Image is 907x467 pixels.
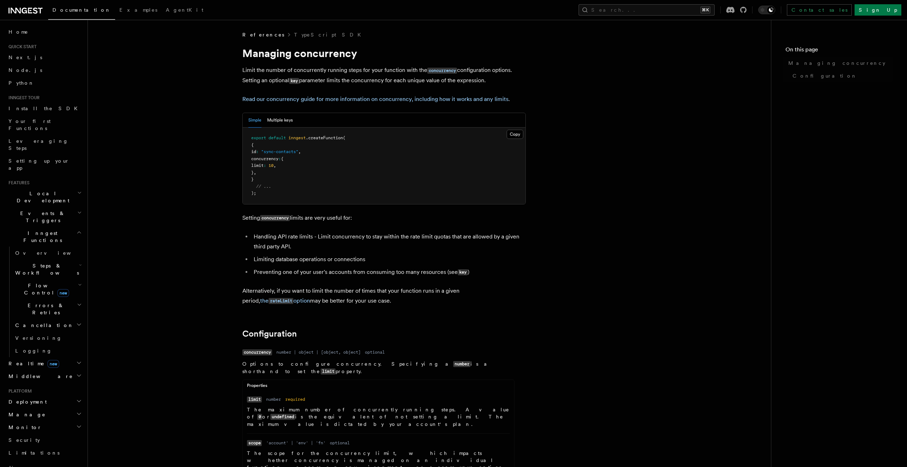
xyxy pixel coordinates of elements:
[269,135,286,140] span: default
[281,156,283,161] span: {
[276,349,361,355] dd: number | object | [object, object]
[12,302,77,316] span: Errors & Retries
[6,227,83,247] button: Inngest Functions
[6,357,83,370] button: Realtimenew
[261,149,298,154] span: "sync-contacts"
[453,361,471,367] code: number
[251,191,256,196] span: );
[242,65,526,86] p: Limit the number of concurrently running steps for your function with the configuration options. ...
[254,170,256,175] span: ,
[12,299,83,319] button: Errors & Retries
[251,163,264,168] span: limit
[242,349,272,355] code: concurrency
[47,360,59,368] span: new
[119,7,157,13] span: Examples
[427,67,457,73] a: concurrency
[285,396,305,402] dd: required
[507,130,523,139] button: Copy
[267,113,293,128] button: Multiple keys
[9,138,68,151] span: Leveraging Steps
[15,335,62,341] span: Versioning
[9,118,51,131] span: Your first Functions
[6,408,83,421] button: Manage
[6,373,73,380] span: Middleware
[252,232,526,252] li: Handling API rate limits - Limit concurrency to stay within the rate limit quotas that are allowe...
[6,102,83,115] a: Install the SDK
[6,421,83,434] button: Monitor
[12,259,83,279] button: Steps & Workflows
[247,406,510,428] p: The maximum number of concurrently running steps. A value of or is the equivalent of not setting ...
[6,180,29,186] span: Features
[12,344,83,357] a: Logging
[294,31,365,38] a: TypeScript SDK
[266,396,281,402] dd: number
[9,55,42,60] span: Next.js
[251,135,266,140] span: export
[6,210,77,224] span: Events & Triggers
[9,80,34,86] span: Python
[9,106,82,111] span: Install the SDK
[12,247,83,259] a: Overview
[6,135,83,154] a: Leveraging Steps
[278,156,281,161] span: :
[251,177,254,182] span: }
[6,434,83,446] a: Security
[264,163,266,168] span: :
[15,348,52,354] span: Logging
[242,360,514,375] p: Options to configure concurrency. Specifying a is a shorthand to set the property.
[251,156,278,161] span: concurrency
[257,414,262,420] code: 0
[252,254,526,264] li: Limiting database operations or connections
[48,2,115,20] a: Documentation
[9,28,28,35] span: Home
[6,230,77,244] span: Inngest Functions
[6,398,47,405] span: Deployment
[788,60,885,67] span: Managing concurrency
[427,68,457,74] code: concurrency
[579,4,715,16] button: Search...⌘K
[12,262,79,276] span: Steps & Workflows
[288,135,306,140] span: inngest
[793,72,857,79] span: Configuration
[242,213,526,223] p: Setting limits are very useful for:
[12,319,83,332] button: Cancellation
[9,67,42,73] span: Node.js
[251,149,256,154] span: id
[242,96,508,102] a: Read our concurrency guide for more information on concurrency, including how it works and any li...
[162,2,208,19] a: AgentKit
[6,207,83,227] button: Events & Triggers
[6,187,83,207] button: Local Development
[242,47,526,60] h1: Managing concurrency
[12,282,78,296] span: Flow Control
[6,247,83,357] div: Inngest Functions
[248,113,261,128] button: Simple
[6,95,40,101] span: Inngest tour
[365,349,385,355] dd: optional
[12,322,74,329] span: Cancellation
[15,250,88,256] span: Overview
[785,57,893,69] a: Managing concurrency
[260,215,290,221] code: concurrency
[166,7,203,13] span: AgentKit
[289,78,299,84] code: key
[6,64,83,77] a: Node.js
[458,269,468,275] code: key
[12,279,83,299] button: Flow Controlnew
[274,163,276,168] span: ,
[12,332,83,344] a: Versioning
[787,4,852,16] a: Contact sales
[790,69,893,82] a: Configuration
[269,298,293,304] code: rateLimit
[242,329,297,339] a: Configuration
[6,446,83,459] a: Limitations
[6,388,32,394] span: Platform
[52,7,111,13] span: Documentation
[9,437,40,443] span: Security
[306,135,343,140] span: .createFunction
[6,395,83,408] button: Deployment
[700,6,710,13] kbd: ⌘K
[6,370,83,383] button: Middleware
[115,2,162,19] a: Examples
[251,170,254,175] span: }
[343,135,345,140] span: (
